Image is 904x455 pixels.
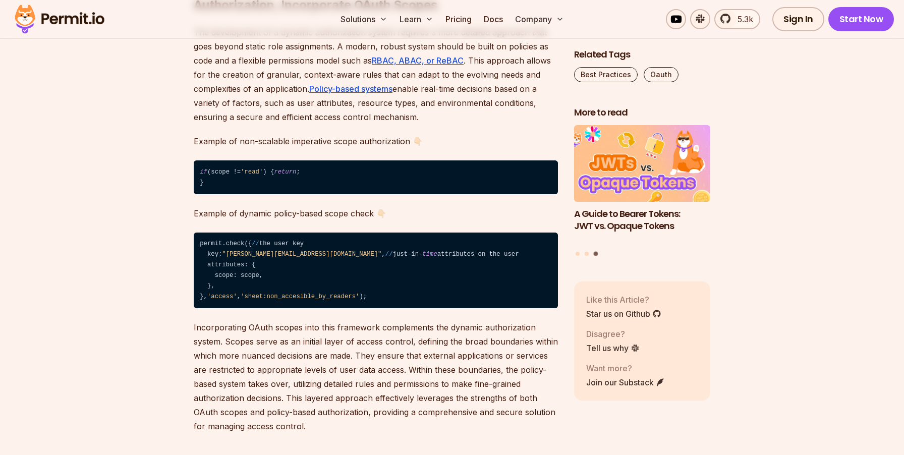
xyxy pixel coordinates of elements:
[385,251,393,258] span: //
[252,240,259,247] span: //
[586,342,640,354] a: Tell us why
[441,9,476,29] a: Pricing
[480,9,507,29] a: Docs
[574,67,638,82] a: Best Practices
[222,251,381,258] span: "[PERSON_NAME][EMAIL_ADDRESS][DOMAIN_NAME]"
[586,307,661,319] a: Star us on Github
[644,67,679,82] a: Oauth
[395,9,437,29] button: Learn
[593,251,598,256] button: Go to slide 3
[586,362,665,374] p: Want more?
[574,125,710,245] a: A Guide to Bearer Tokens: JWT vs. Opaque TokensA Guide to Bearer Tokens: JWT vs. Opaque Tokens
[336,9,391,29] button: Solutions
[200,168,207,176] span: if
[574,48,710,61] h2: Related Tags
[574,106,710,119] h2: More to read
[731,13,753,25] span: 5.3k
[714,9,760,29] a: 5.3k
[422,251,437,258] span: time
[194,233,558,309] code: permit.check({ the user key key: , just-in- attributes on the user attributes: { scope: scope, },...
[585,251,589,255] button: Go to slide 2
[586,293,661,305] p: Like this Article?
[309,84,392,94] a: Policy-based systems
[274,168,296,176] span: return
[574,125,710,257] div: Posts
[574,125,710,245] li: 3 of 3
[576,251,580,255] button: Go to slide 1
[511,9,568,29] button: Company
[586,376,665,388] a: Join our Substack
[241,168,263,176] span: 'read'
[194,206,558,220] p: Example of dynamic policy-based scope check 👇🏻
[574,207,710,233] h3: A Guide to Bearer Tokens: JWT vs. Opaque Tokens
[207,293,237,300] span: 'access'
[194,320,558,433] p: Incorporating OAuth scopes into this framework complements the dynamic authorization system. Scop...
[194,134,558,148] p: Example of non-scalable imperative scope authorization 👇🏻
[772,7,824,31] a: Sign In
[372,55,464,66] a: RBAC, ABAC, or ReBAC
[194,25,558,124] p: The development of a dynamic authorization system requires a more detailed approach that goes bey...
[241,293,359,300] span: 'sheet:non_accesible_by_readers'
[574,125,710,202] img: A Guide to Bearer Tokens: JWT vs. Opaque Tokens
[10,2,109,36] img: Permit logo
[586,327,640,339] p: Disagree?
[194,160,558,194] code: (scope != ) { ; }
[828,7,894,31] a: Start Now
